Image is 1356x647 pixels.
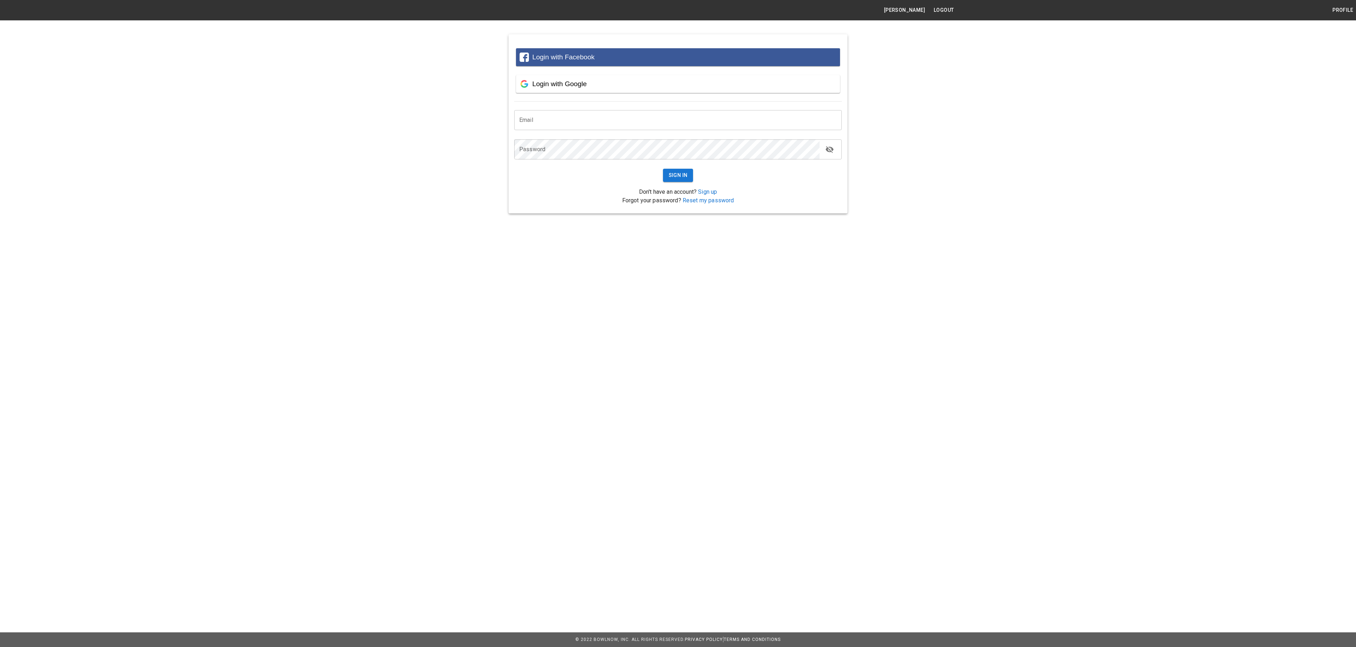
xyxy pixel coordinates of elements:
[1330,4,1356,17] button: Profile
[663,169,693,182] button: Sign In
[698,188,717,195] a: Sign up
[4,6,43,14] img: logo
[532,53,595,61] span: Login with Facebook
[514,188,842,196] p: Don't have an account?
[822,142,837,157] button: toggle password visibility
[532,80,587,88] span: Login with Google
[685,637,723,642] a: Privacy Policy
[683,197,734,204] a: Reset my password
[931,4,957,17] button: Logout
[724,637,781,642] a: Terms and Conditions
[516,75,840,93] button: Login with Google
[881,4,928,17] button: [PERSON_NAME]
[516,48,840,66] button: Login with Facebook
[575,637,685,642] span: © 2022 BowlNow, Inc. All Rights Reserved.
[514,196,842,205] p: Forgot your password?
